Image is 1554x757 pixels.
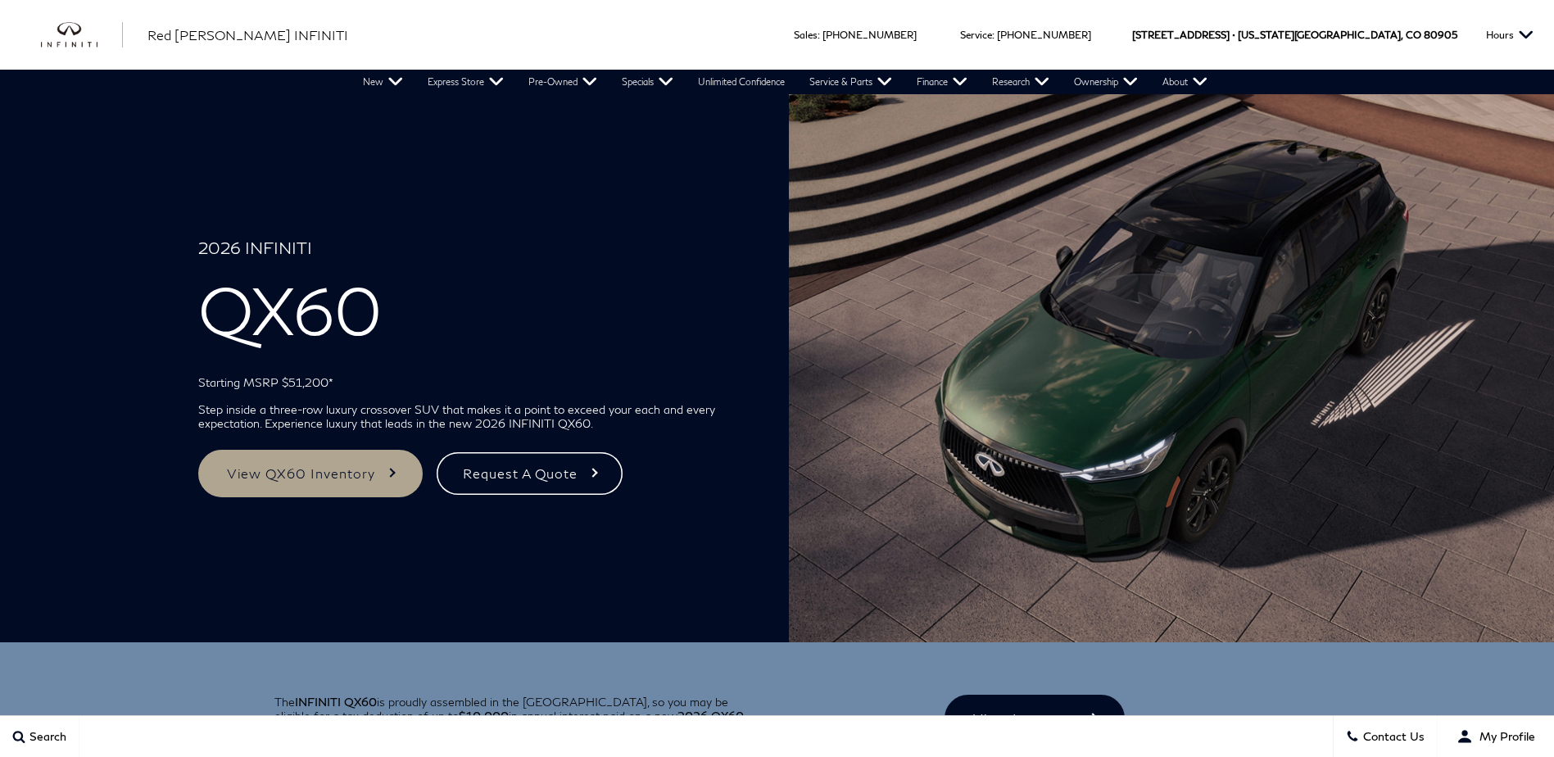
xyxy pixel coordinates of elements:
span: Service [960,29,992,41]
img: 2026 INFINITI QX60 [789,94,1554,642]
strong: INFINITI QX60 [295,695,377,709]
span: My Profile [1473,730,1535,744]
a: Pre-Owned [516,70,609,94]
span: : [818,29,820,41]
a: New [351,70,415,94]
h1: QX60 [198,238,726,362]
p: Starting MSRP $51,200* [198,375,726,389]
button: user-profile-menu [1438,716,1554,757]
a: Service & Parts [797,70,904,94]
a: Finance [904,70,980,94]
span: Search [25,730,66,744]
span: Red [PERSON_NAME] INFINITI [147,27,348,43]
a: Unlimited Confidence [686,70,797,94]
a: Ownership [1062,70,1150,94]
a: View QX60 Inventory [198,450,423,497]
a: Express Store [415,70,516,94]
a: [STREET_ADDRESS] • [US_STATE][GEOGRAPHIC_DATA], CO 80905 [1132,29,1457,41]
a: infiniti [41,22,123,48]
a: Specials [609,70,686,94]
span: 2026 INFINITI [198,238,726,270]
a: Research [980,70,1062,94]
span: : [992,29,994,41]
p: The is proudly assembled in the [GEOGRAPHIC_DATA], so you may be eligible for a tax deduction of ... [274,695,765,723]
p: Step inside a three-row luxury crossover SUV that makes it a point to exceed your each and every ... [198,402,726,430]
a: [PHONE_NUMBER] [997,29,1091,41]
nav: Main Navigation [351,70,1220,94]
a: [PHONE_NUMBER] [822,29,917,41]
a: Request A Quote [434,450,625,497]
a: View Inventory [945,695,1124,742]
a: Red [PERSON_NAME] INFINITI [147,25,348,45]
span: Sales [794,29,818,41]
strong: 2026 QX60 [677,709,744,723]
a: About [1150,70,1220,94]
img: INFINITI [41,22,123,48]
span: Contact Us [1359,730,1425,744]
u: $10,000 [459,709,509,723]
